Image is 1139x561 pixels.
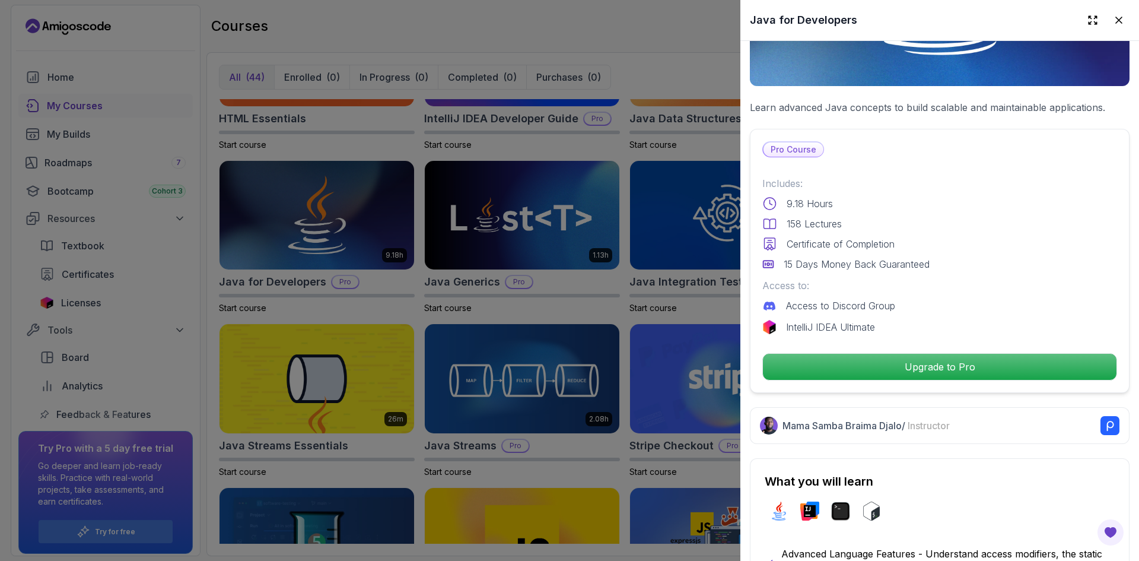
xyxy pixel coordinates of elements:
[762,320,777,334] img: jetbrains logo
[787,196,833,211] p: 9.18 Hours
[762,176,1117,191] p: Includes:
[769,502,788,521] img: java logo
[765,473,1115,490] h2: What you will learn
[762,353,1117,381] button: Upgrade to Pro
[760,417,778,435] img: Nelson Djalo
[786,320,875,334] p: IntelliJ IDEA Ultimate
[908,420,950,432] span: Instructor
[1096,518,1125,547] button: Open Feedback Button
[862,502,881,521] img: bash logo
[750,12,857,28] h2: Java for Developers
[800,502,819,521] img: intellij logo
[763,354,1116,380] p: Upgrade to Pro
[782,419,950,433] p: Mama Samba Braima Djalo /
[762,278,1117,293] p: Access to:
[786,299,895,313] p: Access to Discord Group
[1082,9,1103,31] button: Expand drawer
[750,100,1130,115] p: Learn advanced Java concepts to build scalable and maintainable applications.
[763,142,823,157] p: Pro Course
[787,237,895,251] p: Certificate of Completion
[784,257,930,271] p: 15 Days Money Back Guaranteed
[787,217,842,231] p: 158 Lectures
[831,502,850,521] img: terminal logo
